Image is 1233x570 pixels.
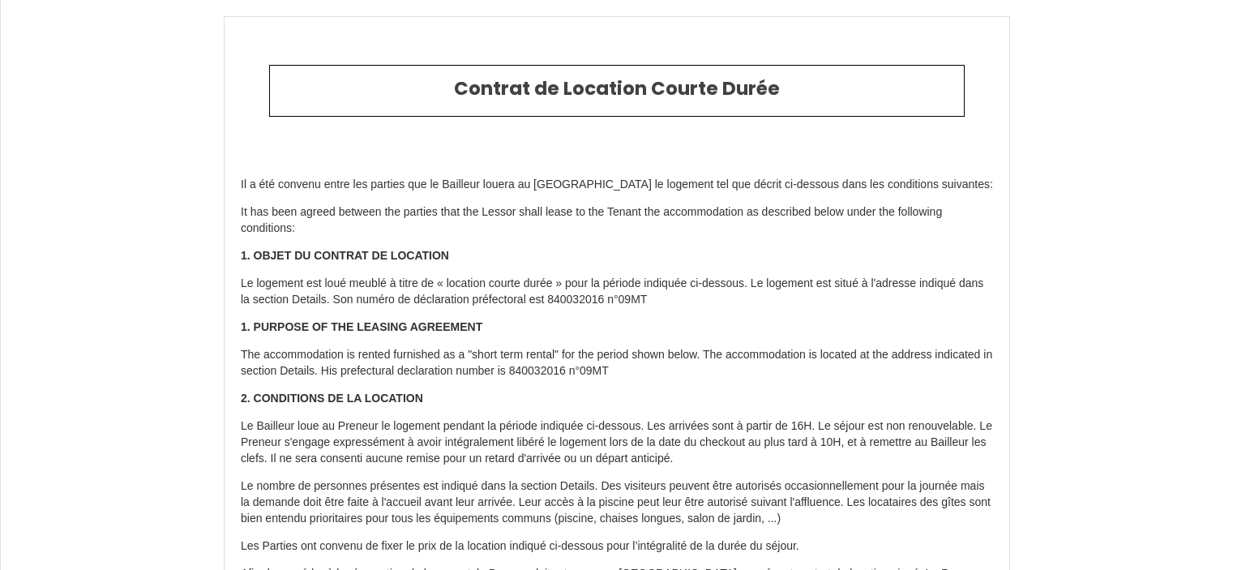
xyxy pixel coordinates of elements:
strong: 2. CONDITIONS DE LA LOCATION [241,392,423,405]
strong: 1. OBJET DU CONTRAT DE LOCATION [241,249,449,262]
p: Le nombre de personnes présentes est indiqué dans la section Details. Des visiteurs peuvent être ... [241,478,993,527]
p: It has been agreed between the parties that the Lessor shall lease to the Tenant the accommodatio... [241,204,993,237]
h2: Contrat de Location Courte Durée [282,78,952,101]
p: Le Bailleur loue au Preneur le logement pendant la période indiquée ci-dessous. Les arrivées sont... [241,418,993,467]
p: Les Parties ont convenu de fixer le prix de la location indiqué ci-dessous pour l’intégralité de ... [241,538,993,555]
p: Le logement est loué meublé à titre de « location courte durée » pour la période indiquée ci-dess... [241,276,993,308]
strong: 1. PURPOSE OF THE LEASING AGREEMENT [241,320,482,333]
p: The accommodation is rented furnished as a "short term rental" for the period shown below. The ac... [241,347,993,379]
p: Il a été convenu entre les parties que le Bailleur louera au [GEOGRAPHIC_DATA] le logement tel qu... [241,177,993,193]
